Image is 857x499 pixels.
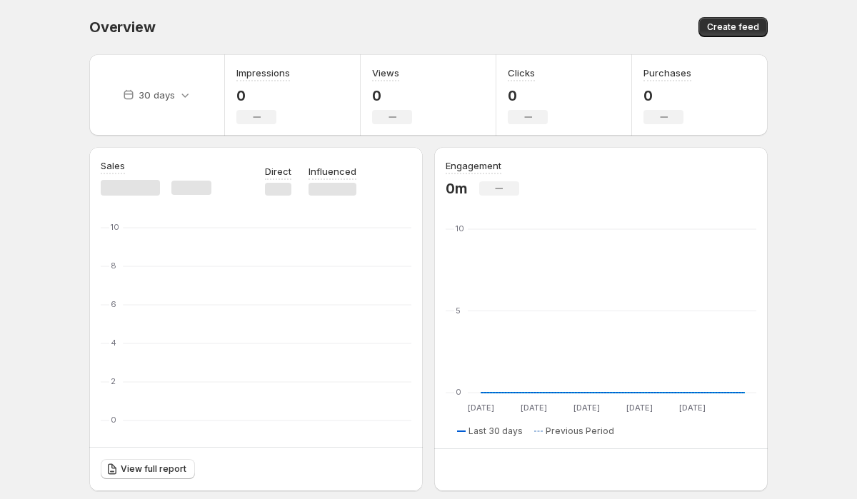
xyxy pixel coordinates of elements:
[111,222,119,232] text: 10
[468,425,523,437] span: Last 30 days
[101,158,125,173] h3: Sales
[101,459,195,479] a: View full report
[111,261,116,271] text: 8
[698,17,768,37] button: Create feed
[456,387,461,397] text: 0
[372,87,412,104] p: 0
[707,21,759,33] span: Create feed
[643,87,691,104] p: 0
[679,403,706,413] text: [DATE]
[546,425,614,437] span: Previous Period
[446,180,468,197] p: 0m
[456,306,461,316] text: 5
[111,338,116,348] text: 4
[236,87,290,104] p: 0
[372,66,399,80] h3: Views
[111,415,116,425] text: 0
[89,19,155,36] span: Overview
[643,66,691,80] h3: Purchases
[111,376,116,386] text: 2
[446,158,501,173] h3: Engagement
[508,87,548,104] p: 0
[309,164,356,178] p: Influenced
[236,66,290,80] h3: Impressions
[121,463,186,475] span: View full report
[265,164,291,178] p: Direct
[573,403,600,413] text: [DATE]
[456,223,464,233] text: 10
[626,403,653,413] text: [DATE]
[468,403,494,413] text: [DATE]
[521,403,547,413] text: [DATE]
[111,299,116,309] text: 6
[508,66,535,80] h3: Clicks
[139,88,175,102] p: 30 days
